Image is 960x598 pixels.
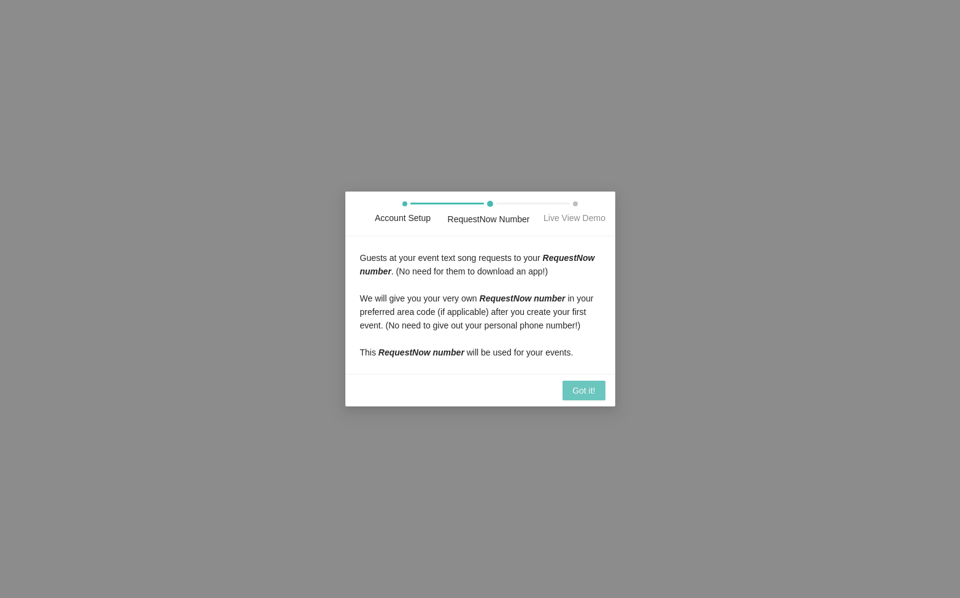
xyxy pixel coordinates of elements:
div: Live View Demo [543,211,605,225]
div: RequestNow Number [448,212,530,226]
div: Account Setup [375,211,431,225]
span: Got it! [572,384,595,397]
button: Got it! [563,381,605,400]
span: We will give you your very own in your preferred area code (if applicable) after you create your ... [360,293,594,357]
span: Guests at your event text song requests to your . (No need for them to download an app!) [360,253,595,276]
i: RequestNow number [378,348,464,357]
i: RequestNow number [480,293,566,303]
